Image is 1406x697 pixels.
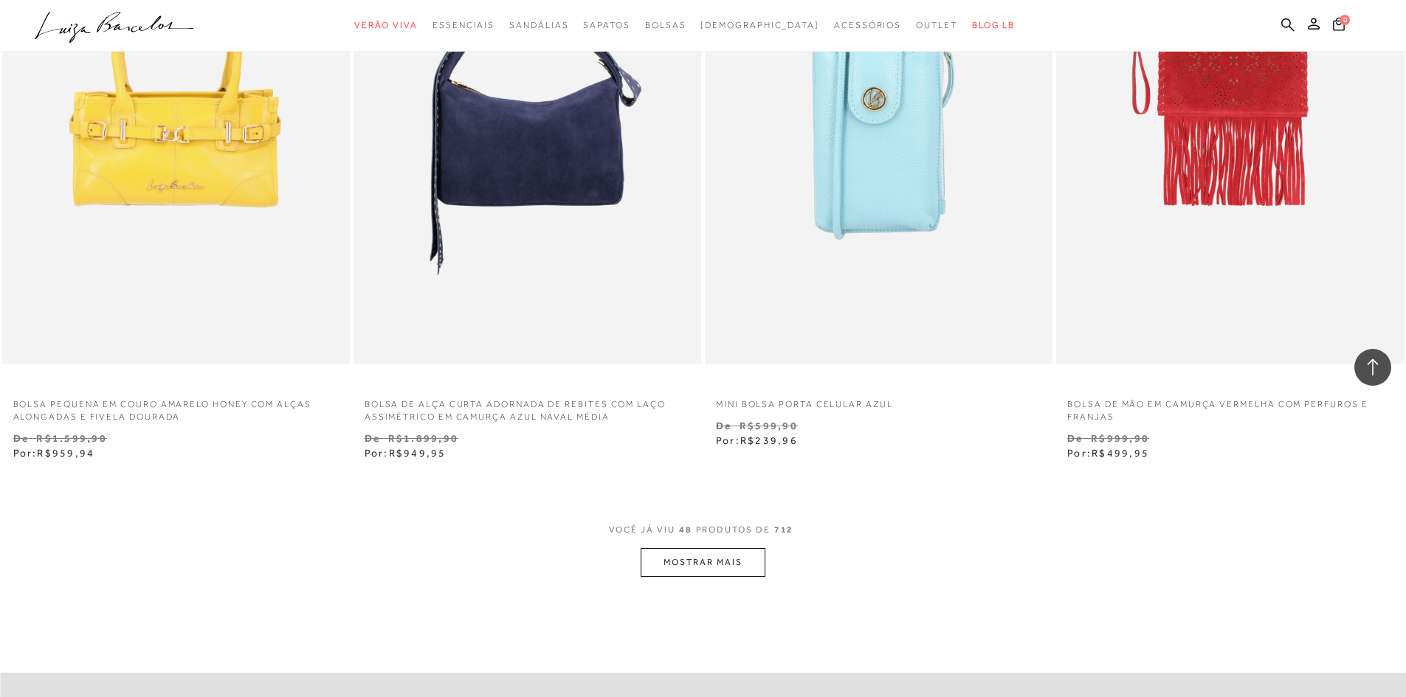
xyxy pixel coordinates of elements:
small: De [716,420,731,431]
small: R$1.899,90 [388,432,458,444]
span: Por: [365,447,447,459]
small: De [13,432,29,444]
span: Acessórios [834,20,901,30]
a: BLOG LB [972,12,1015,39]
span: Verão Viva [354,20,418,30]
a: noSubCategoriesText [700,12,819,39]
span: [DEMOGRAPHIC_DATA] [700,20,819,30]
span: R$499,95 [1092,447,1149,459]
span: Bolsas [645,20,686,30]
small: R$1.599,90 [36,432,106,444]
span: Por: [1067,447,1149,459]
span: Sandálias [509,20,568,30]
a: categoryNavScreenReaderText [645,12,686,39]
span: Sapatos [583,20,630,30]
a: categoryNavScreenReaderText [433,12,494,39]
span: Essenciais [433,20,494,30]
span: Outlet [916,20,957,30]
span: VOCÊ JÁ VIU PRODUTOS DE [609,524,798,535]
span: R$949,95 [389,447,447,459]
a: categoryNavScreenReaderText [583,12,630,39]
span: Por: [13,447,95,459]
small: R$599,90 [740,420,798,431]
a: categoryNavScreenReaderText [916,12,957,39]
small: De [1067,432,1083,444]
small: R$999,90 [1091,432,1149,444]
a: BOLSA PEQUENA EM COURO AMARELO HONEY COM ALÇAS ALONGADAS E FIVELA DOURADA [2,389,350,423]
a: categoryNavScreenReaderText [509,12,568,39]
a: MINI BOLSA PORTA CELULAR AZUL [705,389,1052,411]
span: 48 [679,524,692,535]
a: categoryNavScreenReaderText [834,12,901,39]
a: BOLSA DE ALÇA CURTA ADORNADA DE REBITES COM LAÇO ASSIMÉTRICO EM CAMURÇA AZUL NAVAL MÉDIA [354,389,701,423]
span: R$239,96 [740,434,798,446]
a: categoryNavScreenReaderText [354,12,418,39]
span: 712 [774,524,794,535]
button: 0 [1329,16,1349,36]
span: BLOG LB [972,20,1015,30]
small: De [365,432,380,444]
a: BOLSA DE MÃO EM CAMURÇA VERMELHA COM PERFUROS E FRANJAS [1056,389,1404,423]
button: MOSTRAR MAIS [641,548,765,577]
span: R$959,94 [37,447,94,459]
span: 0 [1340,15,1350,25]
span: Por: [716,434,798,446]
